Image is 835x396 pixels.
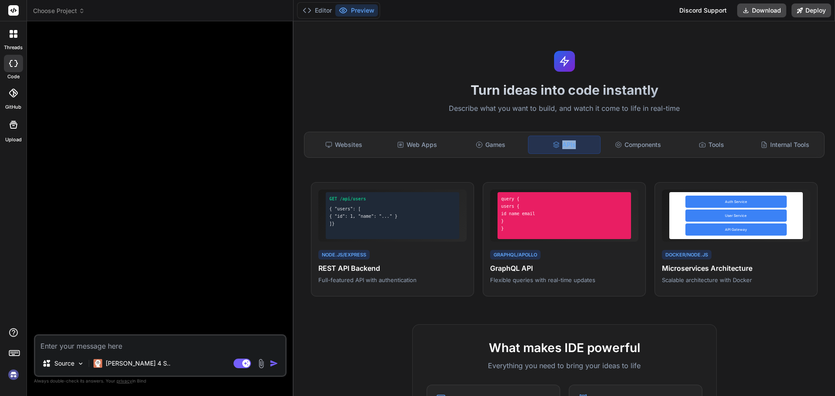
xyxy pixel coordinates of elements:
div: Websites [308,136,380,154]
h1: Turn ideas into code instantly [299,82,830,98]
div: users { [501,203,628,210]
div: Docker/Node.js [662,250,711,260]
div: GraphQL/Apollo [490,250,541,260]
p: Source [54,359,74,368]
h4: GraphQL API [490,263,638,273]
span: Choose Project [33,7,85,15]
div: APIs [528,136,601,154]
label: GitHub [5,103,21,111]
div: Auth Service [685,196,787,208]
div: } [501,218,628,224]
p: Always double-check its answers. Your in Bind [34,377,287,385]
div: ]} [329,220,456,227]
img: attachment [256,359,266,369]
div: { "users": [ [329,206,456,212]
div: User Service [685,210,787,222]
h2: What makes IDE powerful [427,339,702,357]
p: Flexible queries with real-time updates [490,276,638,284]
div: GET /api/users [329,196,456,202]
p: [PERSON_NAME] 4 S.. [106,359,170,368]
div: Node.js/Express [318,250,370,260]
div: API Gateway [685,223,787,236]
img: icon [270,359,278,368]
p: Full-featured API with authentication [318,276,467,284]
div: Components [602,136,674,154]
p: Everything you need to bring your ideas to life [427,360,702,371]
div: id name email [501,210,628,217]
button: Download [737,3,786,17]
img: signin [6,367,21,382]
div: Discord Support [674,3,732,17]
h4: Microservices Architecture [662,263,810,273]
label: threads [4,44,23,51]
div: query { [501,196,628,202]
p: Describe what you want to build, and watch it come to life in real-time [299,103,830,114]
img: Claude 4 Sonnet [94,359,102,368]
button: Preview [335,4,378,17]
span: privacy [117,378,132,383]
div: Games [455,136,527,154]
h4: REST API Backend [318,263,467,273]
img: Pick Models [77,360,84,367]
label: code [7,73,20,80]
p: Scalable architecture with Docker [662,276,810,284]
button: Editor [299,4,335,17]
div: Web Apps [381,136,453,154]
div: } [501,225,628,232]
div: Tools [676,136,748,154]
div: Internal Tools [749,136,821,154]
div: { "id": 1, "name": "..." } [329,213,456,220]
label: Upload [5,136,22,143]
button: Deploy [792,3,831,17]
